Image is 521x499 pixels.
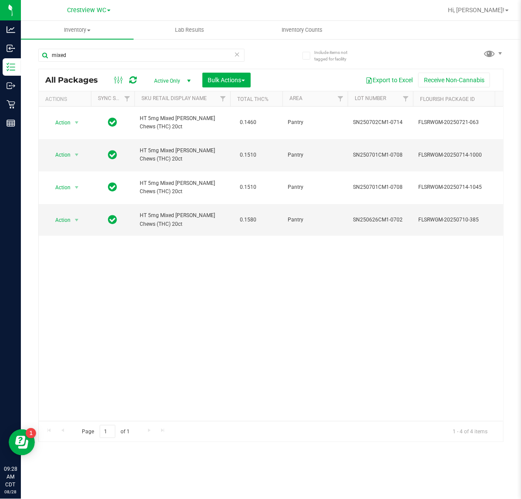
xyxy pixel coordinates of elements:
[288,216,343,224] span: Pantry
[7,63,15,71] inline-svg: Inventory
[237,96,269,102] a: Total THC%
[71,149,82,161] span: select
[418,118,504,127] span: FLSRWGM-20250721-063
[26,428,36,439] iframe: Resource center unread badge
[45,96,87,102] div: Actions
[353,118,408,127] span: SN250702CM1-0714
[418,183,504,191] span: FLSRWGM-20250714-1045
[21,21,134,39] a: Inventory
[4,465,17,489] p: 09:28 AM CDT
[140,147,225,163] span: HT 5mg Mixed [PERSON_NAME] Chews (THC) 20ct
[420,96,475,102] a: Flourish Package ID
[71,214,82,226] span: select
[418,73,490,87] button: Receive Non-Cannabis
[288,151,343,159] span: Pantry
[7,119,15,127] inline-svg: Reports
[7,81,15,90] inline-svg: Outbound
[47,149,71,161] span: Action
[353,151,408,159] span: SN250701CM1-0708
[98,95,131,101] a: Sync Status
[333,91,348,106] a: Filter
[100,425,115,439] input: 1
[235,181,261,194] span: 0.1510
[314,49,358,62] span: Include items not tagged for facility
[353,183,408,191] span: SN250701CM1-0708
[7,25,15,34] inline-svg: Analytics
[163,26,216,34] span: Lab Results
[108,181,118,193] span: In Sync
[140,211,225,228] span: HT 5mg Mixed [PERSON_NAME] Chews (THC) 20ct
[208,77,245,84] span: Bulk Actions
[202,73,251,87] button: Bulk Actions
[7,44,15,53] inline-svg: Inbound
[446,425,494,438] span: 1 - 4 of 4 items
[216,91,230,106] a: Filter
[74,425,137,439] span: Page of 1
[355,95,386,101] a: Lot Number
[67,7,106,14] span: Crestview WC
[134,21,246,39] a: Lab Results
[140,114,225,131] span: HT 5mg Mixed [PERSON_NAME] Chews (THC) 20ct
[120,91,134,106] a: Filter
[234,49,240,60] span: Clear
[108,214,118,226] span: In Sync
[108,116,118,128] span: In Sync
[289,95,303,101] a: Area
[235,214,261,226] span: 0.1580
[418,216,504,224] span: FLSRWGM-20250710-385
[71,117,82,129] span: select
[21,26,134,34] span: Inventory
[141,95,207,101] a: SKU Retail Display Name
[140,179,225,196] span: HT 5mg Mixed [PERSON_NAME] Chews (THC) 20ct
[418,151,504,159] span: FLSRWGM-20250714-1000
[353,216,408,224] span: SN250626CM1-0702
[45,75,107,85] span: All Packages
[270,26,334,34] span: Inventory Counts
[47,214,71,226] span: Action
[9,429,35,455] iframe: Resource center
[235,149,261,161] span: 0.1510
[399,91,413,106] a: Filter
[7,100,15,109] inline-svg: Retail
[71,181,82,194] span: select
[47,117,71,129] span: Action
[108,149,118,161] span: In Sync
[4,489,17,495] p: 08/28
[47,181,71,194] span: Action
[246,21,359,39] a: Inventory Counts
[448,7,504,13] span: Hi, [PERSON_NAME]!
[38,49,245,62] input: Search Package ID, Item Name, SKU, Lot or Part Number...
[288,183,343,191] span: Pantry
[235,116,261,129] span: 0.1460
[360,73,418,87] button: Export to Excel
[288,118,343,127] span: Pantry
